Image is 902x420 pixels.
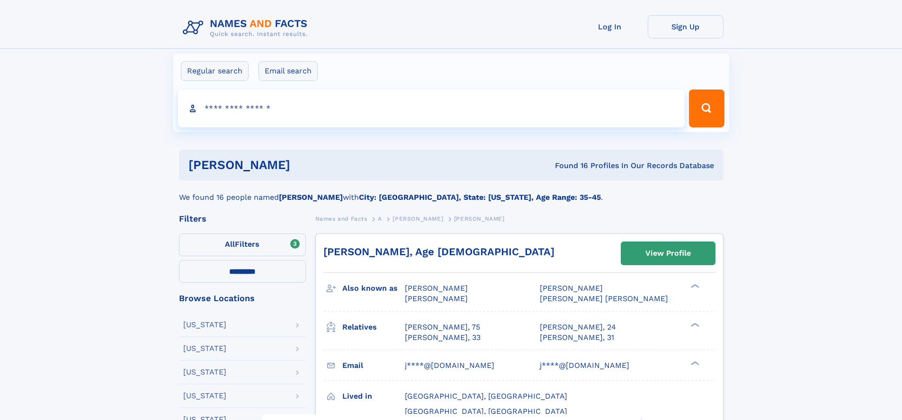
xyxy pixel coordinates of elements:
[393,213,443,224] a: [PERSON_NAME]
[378,213,382,224] a: A
[183,345,226,352] div: [US_STATE]
[540,332,614,343] a: [PERSON_NAME], 31
[405,294,468,303] span: [PERSON_NAME]
[540,294,668,303] span: [PERSON_NAME] [PERSON_NAME]
[315,213,367,224] a: Names and Facts
[540,322,616,332] a: [PERSON_NAME], 24
[179,15,315,41] img: Logo Names and Facts
[540,284,603,293] span: [PERSON_NAME]
[688,322,700,328] div: ❯
[179,233,306,256] label: Filters
[342,357,405,374] h3: Email
[179,180,723,203] div: We found 16 people named with .
[405,392,567,401] span: [GEOGRAPHIC_DATA], [GEOGRAPHIC_DATA]
[648,15,723,38] a: Sign Up
[688,283,700,289] div: ❯
[323,246,554,258] a: [PERSON_NAME], Age [DEMOGRAPHIC_DATA]
[688,360,700,366] div: ❯
[188,159,423,171] h1: [PERSON_NAME]
[393,215,443,222] span: [PERSON_NAME]
[621,242,715,265] a: View Profile
[378,215,382,222] span: A
[179,214,306,223] div: Filters
[183,392,226,400] div: [US_STATE]
[689,89,724,127] button: Search Button
[183,368,226,376] div: [US_STATE]
[454,215,505,222] span: [PERSON_NAME]
[405,332,481,343] a: [PERSON_NAME], 33
[572,15,648,38] a: Log In
[259,61,318,81] label: Email search
[342,319,405,335] h3: Relatives
[179,294,306,303] div: Browse Locations
[183,321,226,329] div: [US_STATE]
[422,161,714,171] div: Found 16 Profiles In Our Records Database
[405,284,468,293] span: [PERSON_NAME]
[645,242,691,264] div: View Profile
[405,407,567,416] span: [GEOGRAPHIC_DATA], [GEOGRAPHIC_DATA]
[405,322,480,332] a: [PERSON_NAME], 75
[279,193,343,202] b: [PERSON_NAME]
[359,193,601,202] b: City: [GEOGRAPHIC_DATA], State: [US_STATE], Age Range: 35-45
[342,280,405,296] h3: Also known as
[342,388,405,404] h3: Lived in
[178,89,685,127] input: search input
[181,61,249,81] label: Regular search
[225,240,235,249] span: All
